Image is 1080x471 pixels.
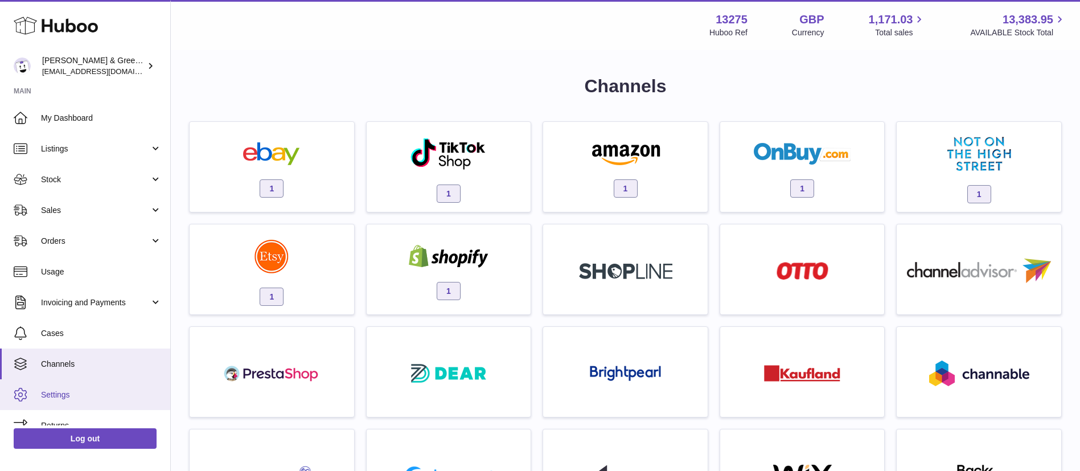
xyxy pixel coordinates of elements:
div: Currency [792,27,824,38]
a: roseta-tiktokshop 1 [372,128,525,206]
span: 1 [967,185,991,203]
a: Log out [14,428,157,449]
span: Cases [41,328,162,339]
span: [EMAIL_ADDRESS][DOMAIN_NAME] [42,67,167,76]
img: roseta-shopline [579,263,672,279]
img: roseta-prestashop [223,362,320,385]
a: shopify 1 [372,230,525,309]
a: roseta-otto [726,230,879,309]
a: 1,171.03 Total sales [869,12,926,38]
strong: 13275 [716,12,748,27]
a: roseta-channable [902,333,1056,411]
span: Stock [41,174,150,185]
span: Orders [41,236,150,247]
img: roseta-brightpearl [590,366,661,382]
div: [PERSON_NAME] & Green Ltd [42,55,145,77]
img: roseta-tiktokshop [410,137,487,170]
img: roseta-etsy [254,239,289,273]
span: Sales [41,205,150,216]
span: 1,171.03 [869,12,913,27]
a: roseta-prestashop [195,333,348,411]
a: roseta-brightpearl [549,333,702,411]
a: notonthehighstreet 1 [902,128,1056,206]
div: Huboo Ref [709,27,748,38]
a: roseta-shopline [549,230,702,309]
span: 1 [437,185,461,203]
span: Invoicing and Payments [41,297,150,308]
a: roseta-etsy 1 [195,230,348,309]
span: 1 [437,282,461,300]
img: onbuy [754,142,851,165]
span: AVAILABLE Stock Total [970,27,1066,38]
img: notonthehighstreet [947,137,1011,171]
span: 1 [260,288,284,306]
a: 13,383.95 AVAILABLE Stock Total [970,12,1066,38]
img: amazon [577,142,674,165]
span: Listings [41,144,150,154]
a: onbuy 1 [726,128,879,206]
span: Returns [41,420,162,431]
img: roseta-otto [777,262,828,280]
a: roseta-channel-advisor [902,230,1056,309]
span: 1 [614,179,638,198]
span: 1 [260,179,284,198]
img: roseta-channable [929,361,1029,386]
span: 13,383.95 [1003,12,1053,27]
img: roseta-kaufland [764,365,840,382]
img: roseta-channel-advisor [907,259,1051,283]
img: internalAdmin-13275@internal.huboo.com [14,58,31,75]
span: Total sales [875,27,926,38]
span: Settings [41,390,162,400]
h1: Channels [189,74,1062,99]
span: 1 [790,179,814,198]
a: ebay 1 [195,128,348,206]
a: roseta-dear [372,333,525,411]
a: amazon 1 [549,128,702,206]
a: roseta-kaufland [726,333,879,411]
span: My Dashboard [41,113,162,124]
img: shopify [400,245,497,268]
img: ebay [223,142,320,165]
strong: GBP [799,12,824,27]
span: Channels [41,359,162,370]
span: Usage [41,267,162,277]
img: roseta-dear [408,361,490,386]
